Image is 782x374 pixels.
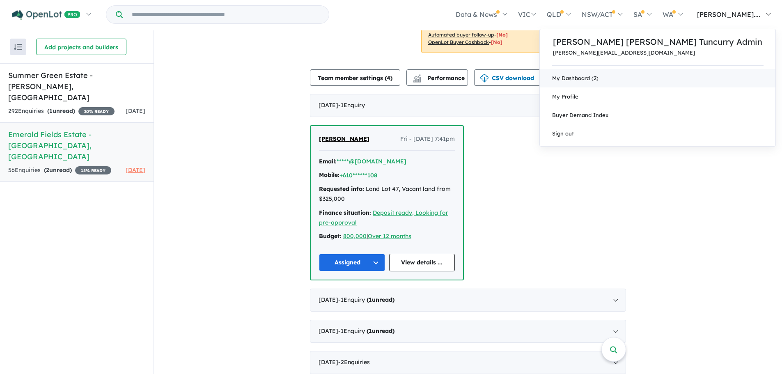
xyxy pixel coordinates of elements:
strong: ( unread) [367,296,394,303]
u: Automated buyer follow-up [428,32,494,38]
span: [PERSON_NAME].... [697,10,760,18]
span: - 2 Enquir ies [338,358,370,366]
div: [DATE] [310,94,626,117]
span: [No] [491,39,502,45]
div: [DATE] [310,351,626,374]
span: My Profile [552,93,578,100]
h5: Summer Green Estate - [PERSON_NAME] , [GEOGRAPHIC_DATA] [8,70,145,103]
strong: Finance situation: [319,209,371,216]
img: download icon [480,74,488,83]
a: [PERSON_NAME][EMAIL_ADDRESS][DOMAIN_NAME] [553,50,762,56]
strong: ( unread) [367,327,394,335]
span: Fri - [DATE] 7:41pm [400,134,455,144]
span: 20 % READY [78,107,115,115]
span: - 1 Enquir y [338,327,394,335]
div: Land Lot 47, Vacant land from $325,000 [319,184,455,204]
strong: Mobile: [319,171,339,179]
a: My Dashboard (2) [540,69,775,87]
span: - 1 Enquir y [338,101,365,109]
span: [No] [496,32,508,38]
button: Assigned [319,254,385,271]
button: CSV download [474,69,541,86]
span: [PERSON_NAME] [319,135,369,142]
img: bar-chart.svg [413,77,421,82]
strong: Requested info: [319,185,364,193]
a: Over 12 months [368,232,411,240]
div: 292 Enquir ies [8,106,115,116]
h5: Emerald Fields Estate - [GEOGRAPHIC_DATA] , [GEOGRAPHIC_DATA] [8,129,145,162]
a: Buyer Demand Index [540,106,775,124]
button: Performance [406,69,468,86]
a: 800,000 [343,232,367,240]
img: Openlot PRO Logo White [12,10,80,20]
strong: ( unread) [44,166,72,174]
span: [DATE] [126,107,145,115]
span: - 1 Enquir y [338,296,394,303]
img: sort.svg [14,44,22,50]
span: 2 [46,166,49,174]
a: My Profile [540,87,775,106]
span: [DATE] [126,166,145,174]
div: [DATE] [310,320,626,343]
span: 15 % READY [75,166,111,174]
div: | [319,232,455,241]
u: OpenLot Buyer Cashback [428,39,489,45]
div: [DATE] [310,289,626,312]
a: View details ... [389,254,455,271]
a: [PERSON_NAME] [PERSON_NAME] Tuncurry Admin [553,36,762,48]
span: 4 [387,74,390,82]
a: [PERSON_NAME] [319,134,369,144]
strong: Email: [319,158,337,165]
span: Performance [414,74,465,82]
input: Try estate name, suburb, builder or developer [124,6,327,23]
button: Add projects and builders [36,39,126,55]
span: 1 [369,296,372,303]
a: Deposit ready, Looking for pre-approval [319,209,448,226]
img: line-chart.svg [413,74,421,79]
span: 1 [369,327,372,335]
div: 56 Enquir ies [8,165,111,175]
span: 1 [49,107,53,115]
button: Team member settings (4) [310,69,400,86]
strong: Budget: [319,232,342,240]
a: Sign out [540,124,775,143]
strong: ( unread) [47,107,75,115]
